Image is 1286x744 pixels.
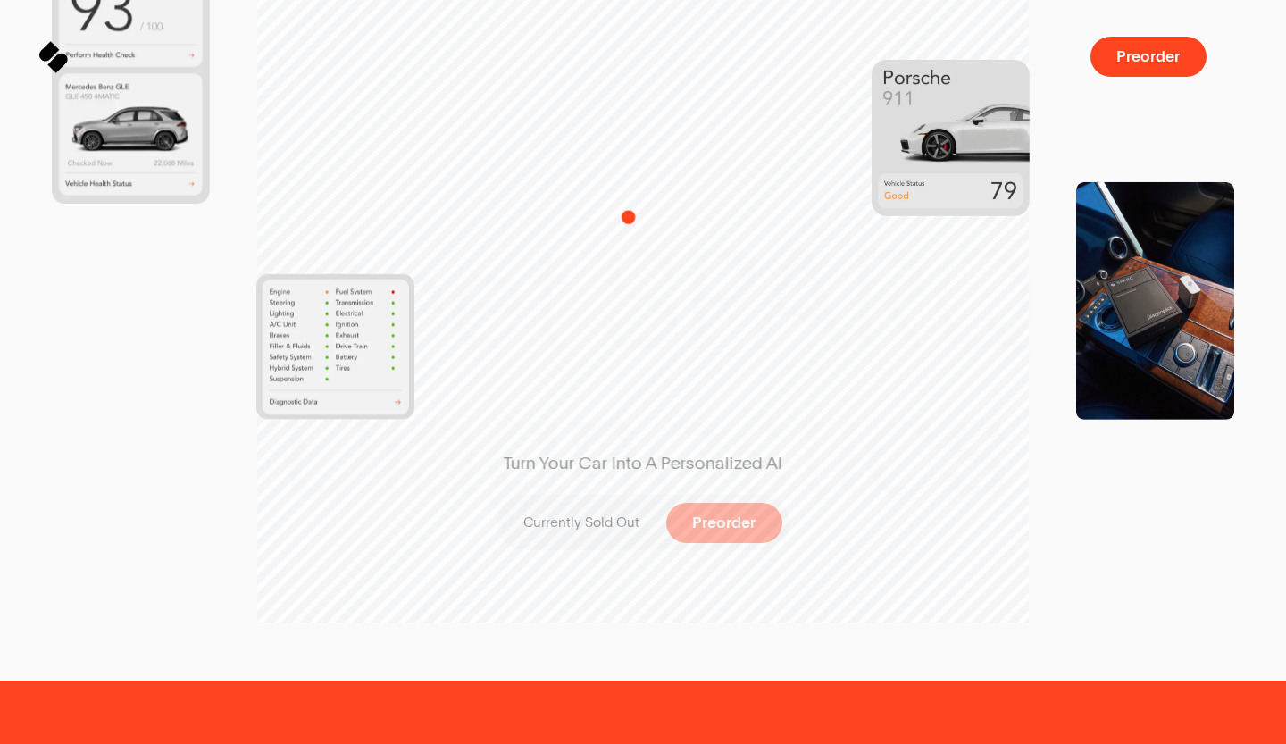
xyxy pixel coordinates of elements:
[692,515,756,531] span: Preorder
[1090,37,1207,77] button: Preorder a SPARQ Diagnostics Device
[504,452,782,476] span: Turn Your Car Into A Personalized AI
[1116,49,1180,65] span: Preorder
[472,452,815,476] span: Turn Your Car Into A Personalized AI
[256,274,414,420] img: System Health Status of Cars in the SPARQ App
[872,59,1030,215] img: Vehicle Health Status
[523,514,639,532] p: Currently Sold Out
[1076,182,1234,420] img: Interior product shot of SPARQ Diagnostics with Packaging
[666,503,782,543] button: Preorder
